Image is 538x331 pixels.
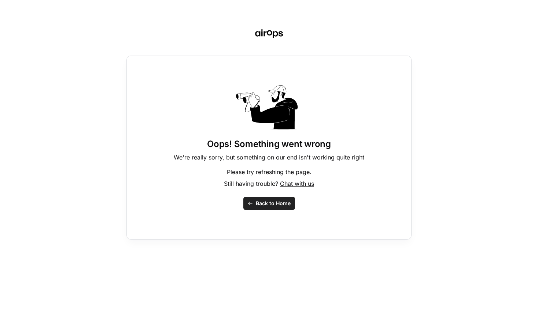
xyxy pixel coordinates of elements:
p: Still having trouble? [224,179,314,188]
h1: Oops! Something went wrong [207,138,331,150]
p: Please try refreshing the page. [227,168,312,176]
span: Back to Home [256,200,291,207]
span: Chat with us [280,180,314,187]
button: Back to Home [243,197,295,210]
p: We're really sorry, but something on our end isn't working quite right [174,153,364,162]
